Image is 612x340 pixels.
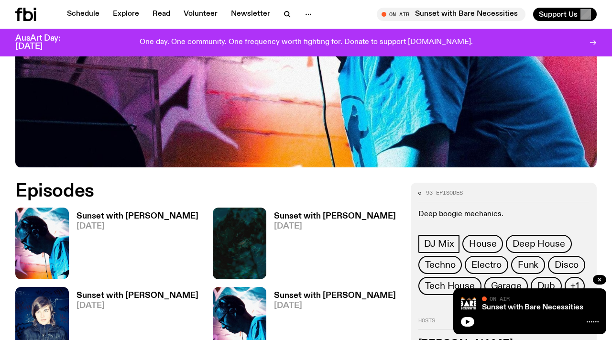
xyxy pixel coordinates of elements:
[225,8,276,21] a: Newsletter
[15,34,76,51] h3: AusArt Day: [DATE]
[465,256,508,274] a: Electro
[418,256,462,274] a: Techno
[178,8,223,21] a: Volunteer
[140,38,473,47] p: One day. One community. One frequency worth fighting for. Donate to support [DOMAIN_NAME].
[570,281,579,291] span: +1
[555,260,579,270] span: Disco
[425,260,456,270] span: Techno
[511,256,545,274] a: Funk
[531,277,561,295] a: Dub
[147,8,176,21] a: Read
[484,277,528,295] a: Garage
[548,256,585,274] a: Disco
[518,260,538,270] span: Funk
[539,10,578,19] span: Support Us
[490,296,510,302] span: On Air
[377,8,525,21] button: On AirSunset with Bare Necessities
[426,190,463,196] span: 93 episodes
[76,222,198,230] span: [DATE]
[76,292,198,300] h3: Sunset with [PERSON_NAME]
[418,277,481,295] a: Tech House
[471,260,502,270] span: Electro
[537,281,555,291] span: Dub
[76,302,198,310] span: [DATE]
[462,235,503,253] a: House
[274,302,396,310] span: [DATE]
[266,212,396,279] a: Sunset with [PERSON_NAME][DATE]
[76,212,198,220] h3: Sunset with [PERSON_NAME]
[274,212,396,220] h3: Sunset with [PERSON_NAME]
[69,212,198,279] a: Sunset with [PERSON_NAME][DATE]
[533,8,597,21] button: Support Us
[107,8,145,21] a: Explore
[461,296,476,311] img: Bare Necessities
[482,304,583,311] a: Sunset with Bare Necessities
[15,183,399,200] h2: Episodes
[424,239,454,249] span: DJ Mix
[418,210,589,219] p: Deep boogie mechanics.
[425,281,475,291] span: Tech House
[513,239,565,249] span: Deep House
[274,222,396,230] span: [DATE]
[565,277,585,295] button: +1
[506,235,571,253] a: Deep House
[61,8,105,21] a: Schedule
[491,281,522,291] span: Garage
[274,292,396,300] h3: Sunset with [PERSON_NAME]
[15,208,69,279] img: Simon Caldwell stands side on, looking downwards. He has headphones on. Behind him is a brightly ...
[418,235,460,253] a: DJ Mix
[469,239,496,249] span: House
[418,318,589,329] h2: Hosts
